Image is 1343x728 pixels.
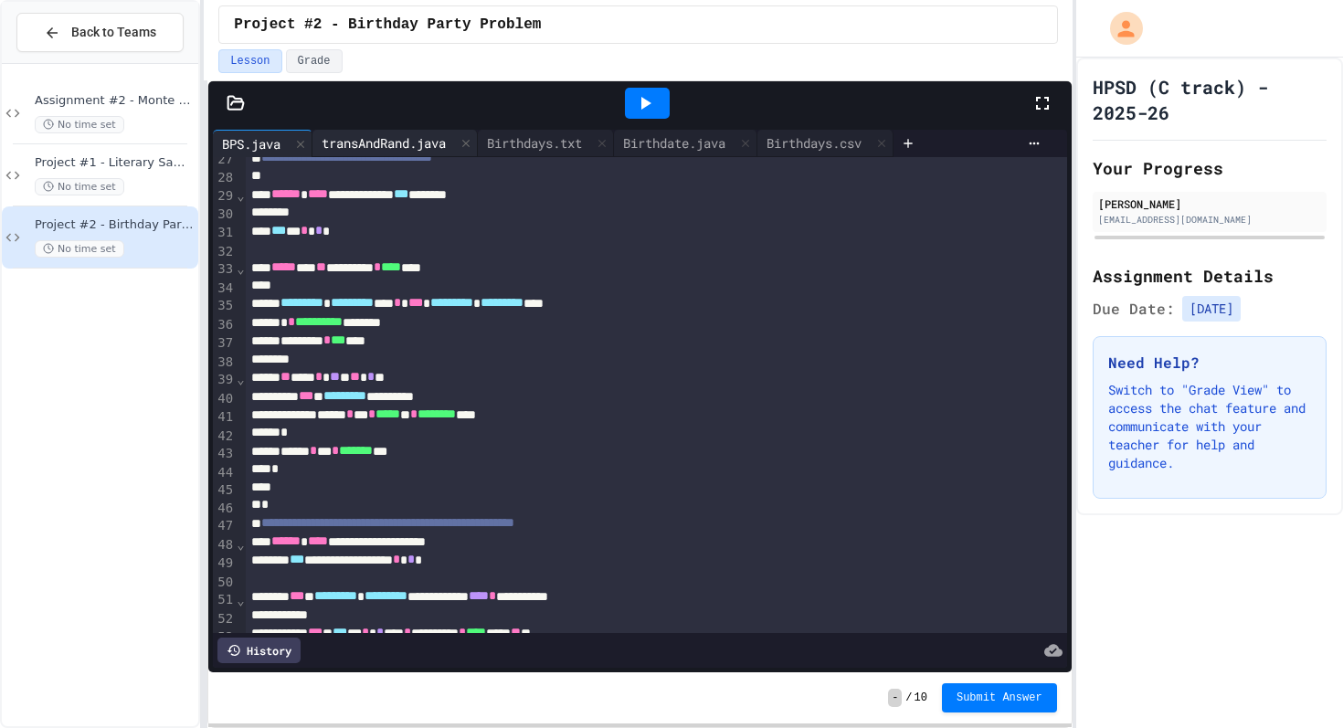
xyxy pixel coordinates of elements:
[614,133,735,153] div: Birthdate.java
[234,14,541,36] span: Project #2 - Birthday Party Problem
[213,134,290,153] div: BPS.java
[905,691,912,705] span: /
[957,691,1042,705] span: Submit Answer
[35,178,124,195] span: No time set
[213,130,312,157] div: BPS.java
[213,464,236,482] div: 44
[213,390,236,408] div: 40
[35,155,195,171] span: Project #1 - Literary Sample Analysis
[1091,7,1147,49] div: My Account
[213,427,236,446] div: 42
[213,224,236,242] div: 31
[757,133,871,153] div: Birthdays.csv
[1108,352,1311,374] h3: Need Help?
[236,593,245,607] span: Fold line
[213,206,236,224] div: 30
[213,554,236,573] div: 49
[213,280,236,298] div: 34
[213,517,236,535] div: 47
[213,628,236,647] div: 53
[236,537,245,552] span: Fold line
[1093,155,1327,181] h2: Your Progress
[236,629,245,644] span: Fold line
[312,130,478,157] div: transAndRand.java
[16,13,184,52] button: Back to Teams
[478,130,614,157] div: Birthdays.txt
[614,130,757,157] div: Birthdate.java
[35,217,195,233] span: Project #2 - Birthday Party Problem
[213,151,236,169] div: 27
[915,691,927,705] span: 10
[478,133,591,153] div: Birthdays.txt
[1093,74,1327,125] h1: HPSD (C track) - 2025-26
[213,187,236,206] div: 29
[213,591,236,609] div: 51
[1098,195,1321,212] div: [PERSON_NAME]
[213,297,236,315] div: 35
[236,188,245,203] span: Fold line
[213,408,236,427] div: 41
[286,49,343,73] button: Grade
[35,93,195,109] span: Assignment #2 - Monte Carlo Dice
[888,689,902,707] span: -
[1093,263,1327,289] h2: Assignment Details
[213,500,236,518] div: 46
[217,638,301,663] div: History
[213,243,236,261] div: 32
[213,371,236,389] div: 39
[213,574,236,592] div: 50
[942,683,1057,712] button: Submit Answer
[213,481,236,500] div: 45
[236,372,245,386] span: Fold line
[1093,298,1175,320] span: Due Date:
[218,49,281,73] button: Lesson
[35,240,124,258] span: No time set
[213,610,236,628] div: 52
[1182,296,1241,322] span: [DATE]
[213,353,236,372] div: 38
[213,169,236,187] div: 28
[757,130,894,157] div: Birthdays.csv
[213,260,236,279] div: 33
[213,536,236,554] div: 48
[236,261,245,276] span: Fold line
[71,23,156,42] span: Back to Teams
[213,334,236,353] div: 37
[35,116,124,133] span: No time set
[312,133,455,153] div: transAndRand.java
[1108,381,1311,472] p: Switch to "Grade View" to access the chat feature and communicate with your teacher for help and ...
[1098,213,1321,227] div: [EMAIL_ADDRESS][DOMAIN_NAME]
[213,445,236,463] div: 43
[213,316,236,334] div: 36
